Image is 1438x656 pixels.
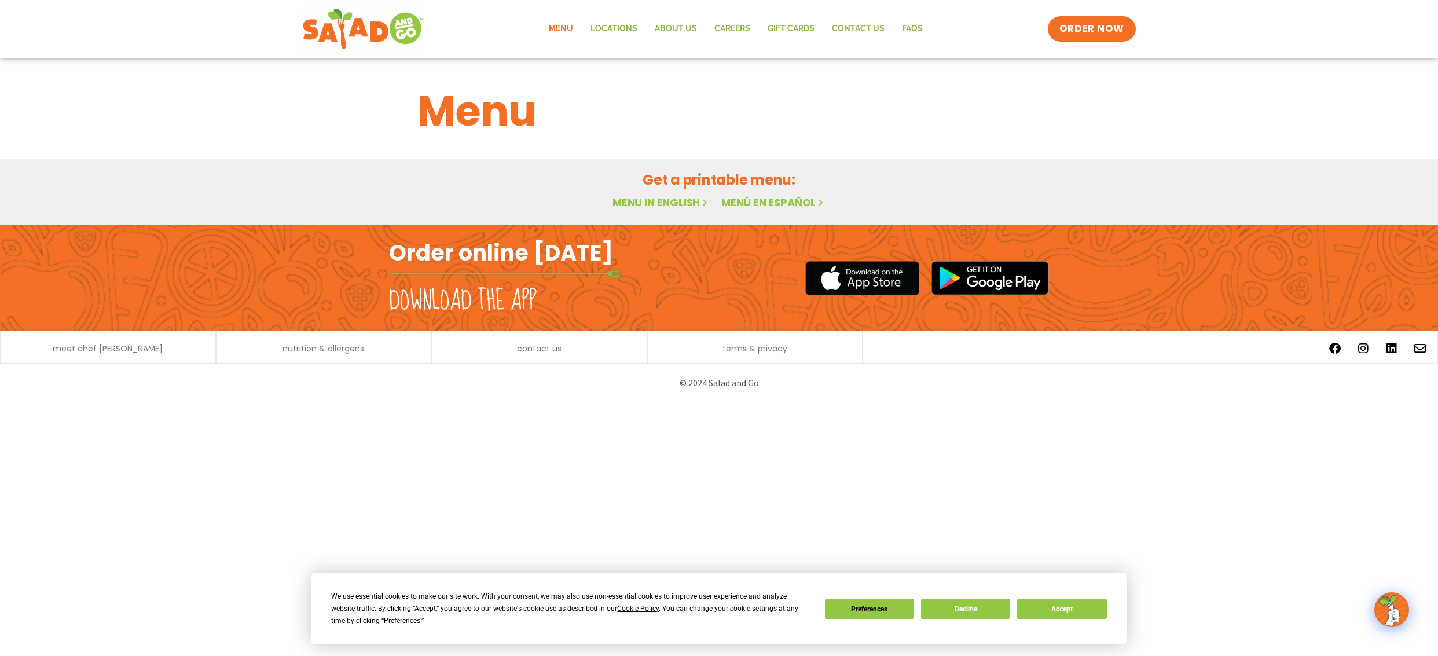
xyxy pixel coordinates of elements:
[893,16,931,42] a: FAQs
[1375,593,1408,626] img: wpChatIcon
[331,591,810,627] div: We use essential cookies to make our site work. With your consent, we may also use non-essential ...
[302,6,424,52] img: new-SAG-logo-768×292
[417,170,1021,190] h2: Get a printable menu:
[582,16,646,42] a: Locations
[283,345,364,353] a: nutrition & allergens
[722,345,787,353] a: terms & privacy
[389,285,537,317] h2: Download the app
[540,16,931,42] nav: Menu
[825,599,914,619] button: Preferences
[53,345,163,353] a: meet chef [PERSON_NAME]
[389,239,613,267] h2: Order online [DATE]
[311,573,1127,644] div: Cookie Consent Prompt
[646,16,706,42] a: About Us
[805,259,919,297] img: appstore
[417,80,1021,142] h1: Menu
[706,16,759,42] a: Careers
[617,604,659,613] span: Cookie Policy
[823,16,893,42] a: Contact Us
[517,345,562,353] a: contact us
[1017,599,1106,619] button: Accept
[1059,22,1124,36] span: ORDER NOW
[931,261,1049,295] img: google_play
[395,375,1043,391] p: © 2024 Salad and Go
[540,16,582,42] a: Menu
[1048,16,1136,42] a: ORDER NOW
[721,195,826,210] a: Menú en español
[384,617,420,625] span: Preferences
[612,195,710,210] a: Menu in English
[921,599,1010,619] button: Decline
[389,270,621,277] img: fork
[759,16,823,42] a: GIFT CARDS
